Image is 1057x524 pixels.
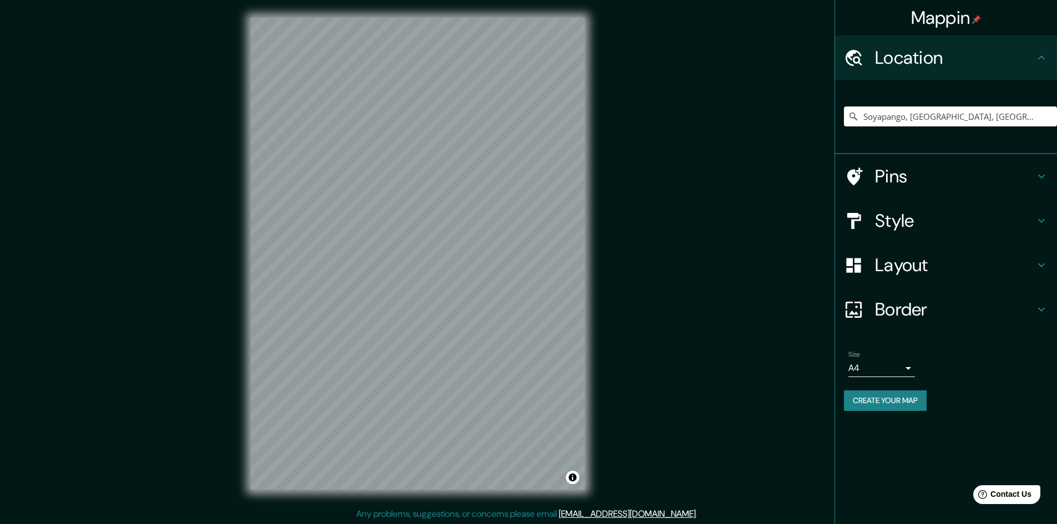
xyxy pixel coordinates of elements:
div: Style [835,199,1057,243]
div: . [699,507,701,521]
div: . [697,507,699,521]
div: Layout [835,243,1057,287]
img: pin-icon.png [972,15,981,24]
input: Pick your city or area [844,106,1057,126]
button: Toggle attribution [566,471,579,484]
h4: Style [875,210,1035,232]
label: Size [848,350,860,359]
a: [EMAIL_ADDRESS][DOMAIN_NAME] [559,508,696,520]
canvas: Map [251,18,585,490]
h4: Pins [875,165,1035,187]
div: Location [835,35,1057,80]
h4: Location [875,47,1035,69]
h4: Mappin [911,7,982,29]
div: Pins [835,154,1057,199]
h4: Layout [875,254,1035,276]
p: Any problems, suggestions, or concerns please email . [356,507,697,521]
h4: Border [875,298,1035,320]
iframe: Help widget launcher [958,481,1045,512]
button: Create your map [844,390,927,411]
div: Border [835,287,1057,332]
div: A4 [848,359,915,377]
